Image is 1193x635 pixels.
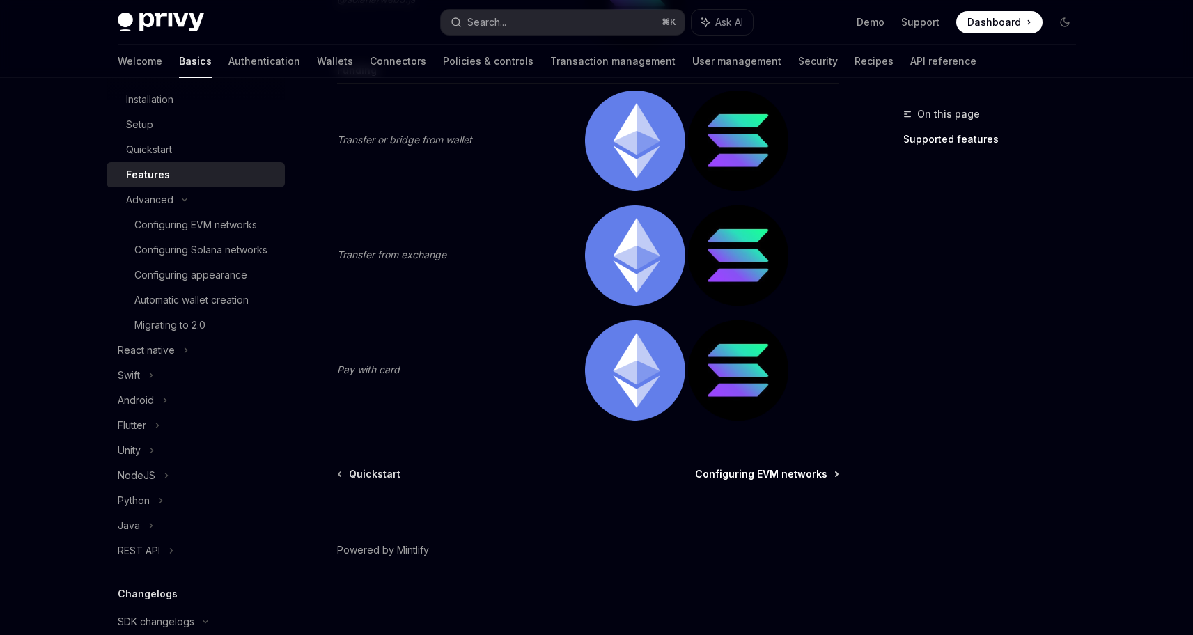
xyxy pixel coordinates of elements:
[118,613,194,630] div: SDK changelogs
[585,205,685,306] img: ethereum.png
[118,417,146,434] div: Flutter
[855,45,894,78] a: Recipes
[695,467,827,481] span: Configuring EVM networks
[1054,11,1076,33] button: Toggle dark mode
[715,15,743,29] span: Ask AI
[798,45,838,78] a: Security
[441,10,685,35] button: Search...⌘K
[917,106,980,123] span: On this page
[126,141,172,158] div: Quickstart
[692,10,753,35] button: Ask AI
[337,134,472,146] em: Transfer or bridge from wallet
[688,205,788,306] img: solana.png
[688,320,788,421] img: solana.png
[443,45,533,78] a: Policies & controls
[910,45,976,78] a: API reference
[126,166,170,183] div: Features
[107,288,285,313] a: Automatic wallet creation
[662,17,676,28] span: ⌘ K
[118,492,150,509] div: Python
[118,517,140,534] div: Java
[349,467,400,481] span: Quickstart
[107,313,285,338] a: Migrating to 2.0
[903,128,1087,150] a: Supported features
[550,45,676,78] a: Transaction management
[118,392,154,409] div: Android
[107,137,285,162] a: Quickstart
[118,45,162,78] a: Welcome
[126,116,153,133] div: Setup
[695,467,838,481] a: Configuring EVM networks
[118,442,141,459] div: Unity
[118,542,160,559] div: REST API
[585,320,685,421] img: ethereum.png
[107,162,285,187] a: Features
[956,11,1043,33] a: Dashboard
[467,14,506,31] div: Search...
[338,467,400,481] a: Quickstart
[134,267,247,283] div: Configuring appearance
[118,586,178,602] h5: Changelogs
[585,91,685,191] img: ethereum.png
[118,467,155,484] div: NodeJS
[967,15,1021,29] span: Dashboard
[337,543,429,557] a: Powered by Mintlify
[118,13,204,32] img: dark logo
[857,15,884,29] a: Demo
[118,342,175,359] div: React native
[134,242,267,258] div: Configuring Solana networks
[688,91,788,191] img: solana.png
[107,262,285,288] a: Configuring appearance
[107,237,285,262] a: Configuring Solana networks
[134,292,249,308] div: Automatic wallet creation
[107,212,285,237] a: Configuring EVM networks
[126,191,173,208] div: Advanced
[337,363,400,375] em: Pay with card
[179,45,212,78] a: Basics
[134,217,257,233] div: Configuring EVM networks
[370,45,426,78] a: Connectors
[228,45,300,78] a: Authentication
[317,45,353,78] a: Wallets
[901,15,939,29] a: Support
[692,45,781,78] a: User management
[134,317,205,334] div: Migrating to 2.0
[118,367,140,384] div: Swift
[337,249,446,260] em: Transfer from exchange
[107,112,285,137] a: Setup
